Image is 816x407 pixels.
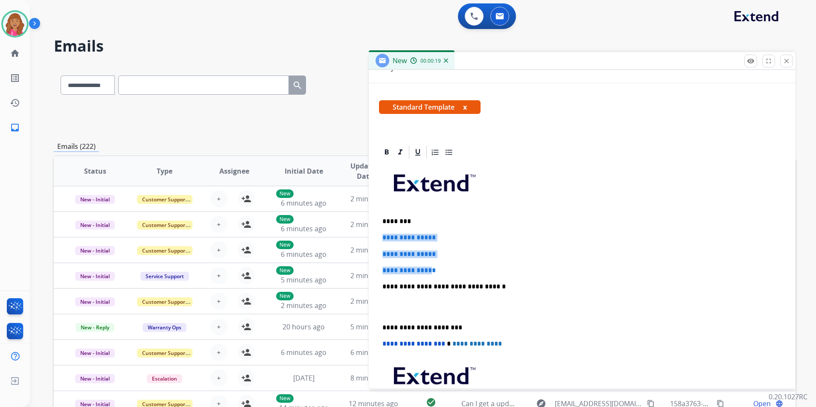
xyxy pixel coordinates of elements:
[276,292,294,300] p: New
[75,272,115,281] span: New - Initial
[10,73,20,83] mat-icon: list_alt
[137,297,192,306] span: Customer Support
[10,48,20,58] mat-icon: home
[276,215,294,224] p: New
[143,323,187,332] span: Warranty Ops
[350,271,396,280] span: 2 minutes ago
[350,220,396,229] span: 2 minutes ago
[276,189,294,198] p: New
[747,57,755,65] mat-icon: remove_red_eye
[241,194,251,204] mat-icon: person_add
[241,373,251,383] mat-icon: person_add
[292,80,303,90] mat-icon: search
[84,166,106,176] span: Status
[350,348,396,357] span: 6 minutes ago
[75,349,115,358] span: New - Initial
[75,221,115,230] span: New - Initial
[241,296,251,306] mat-icon: person_add
[219,166,249,176] span: Assignee
[217,194,221,204] span: +
[281,348,326,357] span: 6 minutes ago
[75,374,115,383] span: New - Initial
[210,190,227,207] button: +
[393,56,407,65] span: New
[429,146,442,159] div: Ordered List
[346,161,384,181] span: Updated Date
[241,219,251,230] mat-icon: person_add
[137,221,192,230] span: Customer Support
[276,394,294,403] p: New
[350,297,396,306] span: 2 minutes ago
[210,293,227,310] button: +
[241,322,251,332] mat-icon: person_add
[137,349,192,358] span: Customer Support
[281,301,326,310] span: 2 minutes ago
[217,373,221,383] span: +
[210,267,227,284] button: +
[217,347,221,358] span: +
[293,373,315,383] span: [DATE]
[241,245,251,255] mat-icon: person_add
[217,322,221,332] span: +
[281,198,326,208] span: 6 minutes ago
[75,297,115,306] span: New - Initial
[217,296,221,306] span: +
[217,219,221,230] span: +
[350,373,396,383] span: 8 minutes ago
[443,146,455,159] div: Bullet List
[241,270,251,281] mat-icon: person_add
[10,122,20,133] mat-icon: inbox
[765,57,772,65] mat-icon: fullscreen
[769,392,807,402] p: 0.20.1027RC
[283,322,325,331] span: 20 hours ago
[137,246,192,255] span: Customer Support
[350,194,396,203] span: 2 minutes ago
[394,146,407,159] div: Italic
[76,323,114,332] span: New - Reply
[10,98,20,108] mat-icon: history
[210,369,227,387] button: +
[276,266,294,275] p: New
[281,224,326,233] span: 6 minutes ago
[75,246,115,255] span: New - Initial
[54,38,796,55] h2: Emails
[54,141,99,152] p: Emails (222)
[241,347,251,358] mat-icon: person_add
[411,146,424,159] div: Underline
[276,241,294,249] p: New
[217,270,221,281] span: +
[157,166,172,176] span: Type
[140,272,189,281] span: Service Support
[463,102,467,112] button: x
[281,275,326,285] span: 5 minutes ago
[3,12,27,36] img: avatar
[783,57,790,65] mat-icon: close
[75,195,115,204] span: New - Initial
[217,245,221,255] span: +
[210,216,227,233] button: +
[210,241,227,259] button: +
[350,245,396,255] span: 2 minutes ago
[137,195,192,204] span: Customer Support
[420,58,441,64] span: 00:00:19
[210,318,227,335] button: +
[380,146,393,159] div: Bold
[210,344,227,361] button: +
[147,374,182,383] span: Escalation
[281,250,326,259] span: 6 minutes ago
[350,322,396,331] span: 5 minutes ago
[285,166,323,176] span: Initial Date
[379,100,481,114] span: Standard Template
